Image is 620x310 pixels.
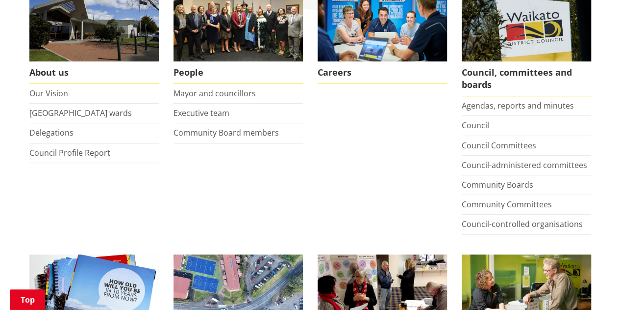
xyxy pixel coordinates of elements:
a: Council [462,120,489,131]
a: Community Committees [462,199,552,210]
span: Careers [318,61,447,84]
span: People [174,61,303,84]
a: Our Vision [29,88,68,99]
a: Mayor and councillors [174,88,256,99]
iframe: Messenger Launcher [575,269,610,304]
a: [GEOGRAPHIC_DATA] wards [29,108,132,118]
a: Community Board members [174,127,279,138]
span: About us [29,61,159,84]
a: Council Committees [462,140,536,151]
a: Executive team [174,108,229,118]
a: Council-controlled organisations [462,219,583,229]
a: Community Boards [462,179,533,190]
a: Delegations [29,127,74,138]
a: Council Profile Report [29,147,110,158]
span: Council, committees and boards [462,61,591,96]
a: Top [10,289,45,310]
a: Council-administered committees [462,160,587,170]
a: Agendas, reports and minutes [462,100,574,111]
